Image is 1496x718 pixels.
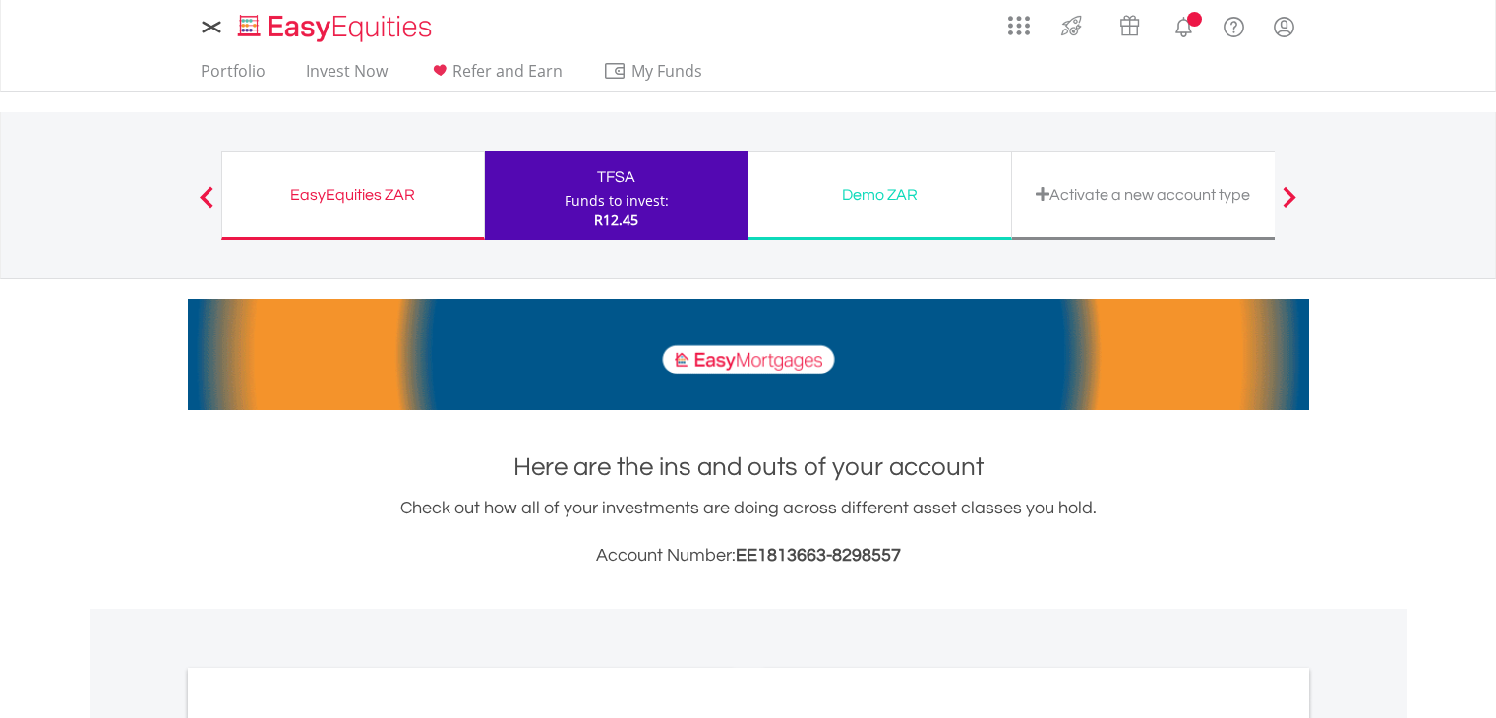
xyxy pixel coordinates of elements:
a: AppsGrid [995,5,1043,36]
a: Home page [230,5,440,44]
a: Invest Now [298,61,395,91]
div: TFSA [497,163,737,191]
span: EE1813663-8298557 [736,546,901,565]
img: EasyMortage Promotion Banner [188,299,1309,410]
a: FAQ's and Support [1209,5,1259,44]
div: Check out how all of your investments are doing across different asset classes you hold. [188,495,1309,569]
a: Portfolio [193,61,273,91]
div: EasyEquities ZAR [234,181,472,209]
h3: Account Number: [188,542,1309,569]
a: My Profile [1259,5,1309,48]
span: My Funds [603,58,732,84]
img: vouchers-v2.svg [1113,10,1146,41]
div: Funds to invest: [565,191,669,210]
span: Refer and Earn [452,60,563,82]
span: R12.45 [594,210,638,229]
h1: Here are the ins and outs of your account [188,449,1309,485]
a: Vouchers [1101,5,1159,41]
a: Refer and Earn [420,61,570,91]
a: Notifications [1159,5,1209,44]
img: thrive-v2.svg [1055,10,1088,41]
div: Activate a new account type [1024,181,1263,209]
div: Demo ZAR [760,181,999,209]
img: EasyEquities_Logo.png [234,12,440,44]
img: grid-menu-icon.svg [1008,15,1030,36]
